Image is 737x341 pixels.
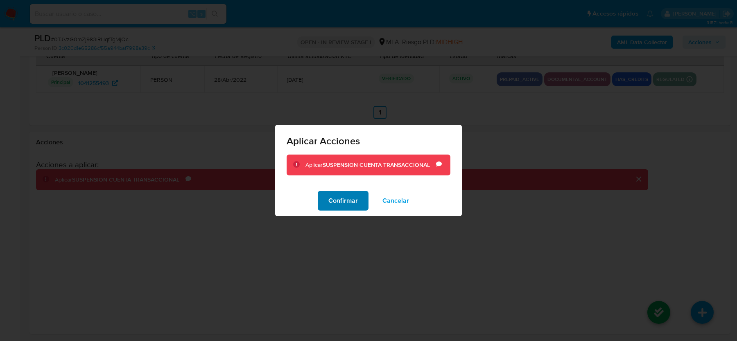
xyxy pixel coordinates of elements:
button: Cancelar [372,191,420,211]
b: SUSPENSION CUENTA TRANSACCIONAL [323,161,430,169]
span: Cancelar [382,192,409,210]
span: Aplicar Acciones [287,136,450,146]
span: Confirmar [328,192,358,210]
div: Aplicar [305,161,436,169]
button: Confirmar [318,191,368,211]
